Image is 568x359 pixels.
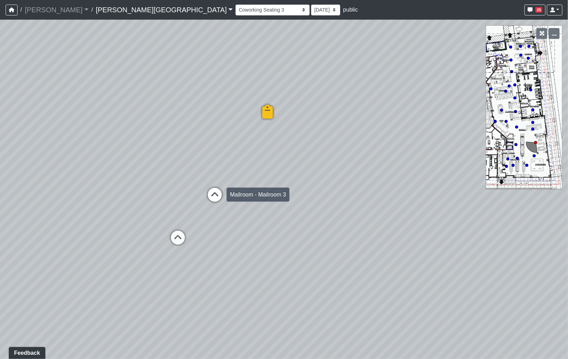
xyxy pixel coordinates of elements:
span: 25 [535,7,542,13]
span: / [18,3,25,17]
span: public [343,7,358,13]
span: / [89,3,96,17]
a: [PERSON_NAME][GEOGRAPHIC_DATA] [96,3,233,17]
button: 25 [524,5,546,15]
iframe: Ybug feedback widget [5,345,47,359]
div: Mailroom - Mailroom 3 [227,188,290,202]
a: [PERSON_NAME] [25,3,89,17]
